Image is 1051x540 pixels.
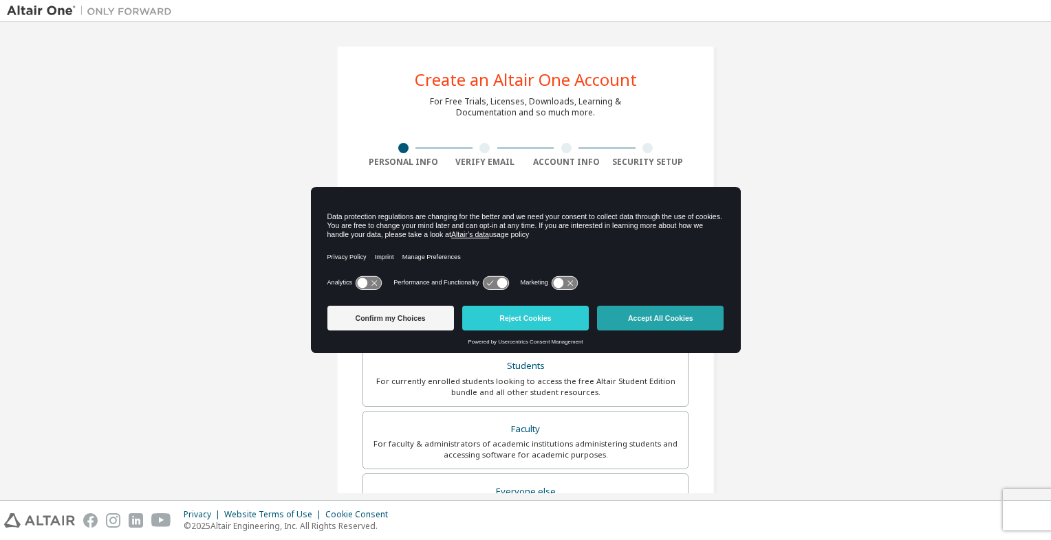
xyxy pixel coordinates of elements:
div: Verify Email [444,157,526,168]
p: © 2025 Altair Engineering, Inc. All Rights Reserved. [184,520,396,532]
div: Students [371,357,680,376]
img: altair_logo.svg [4,513,75,528]
img: Altair One [7,4,179,18]
div: For Free Trials, Licenses, Downloads, Learning & Documentation and so much more. [430,96,621,118]
div: Cookie Consent [325,509,396,520]
div: Faculty [371,420,680,439]
div: Security Setup [607,157,689,168]
div: Create an Altair One Account [415,71,637,88]
img: linkedin.svg [129,513,143,528]
img: youtube.svg [151,513,171,528]
div: Privacy [184,509,224,520]
div: Everyone else [371,482,680,502]
div: For faculty & administrators of academic institutions administering students and accessing softwa... [371,438,680,460]
img: instagram.svg [106,513,120,528]
div: Account Info [525,157,607,168]
div: Website Terms of Use [224,509,325,520]
div: Personal Info [362,157,444,168]
div: For currently enrolled students looking to access the free Altair Student Edition bundle and all ... [371,376,680,398]
img: facebook.svg [83,513,98,528]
